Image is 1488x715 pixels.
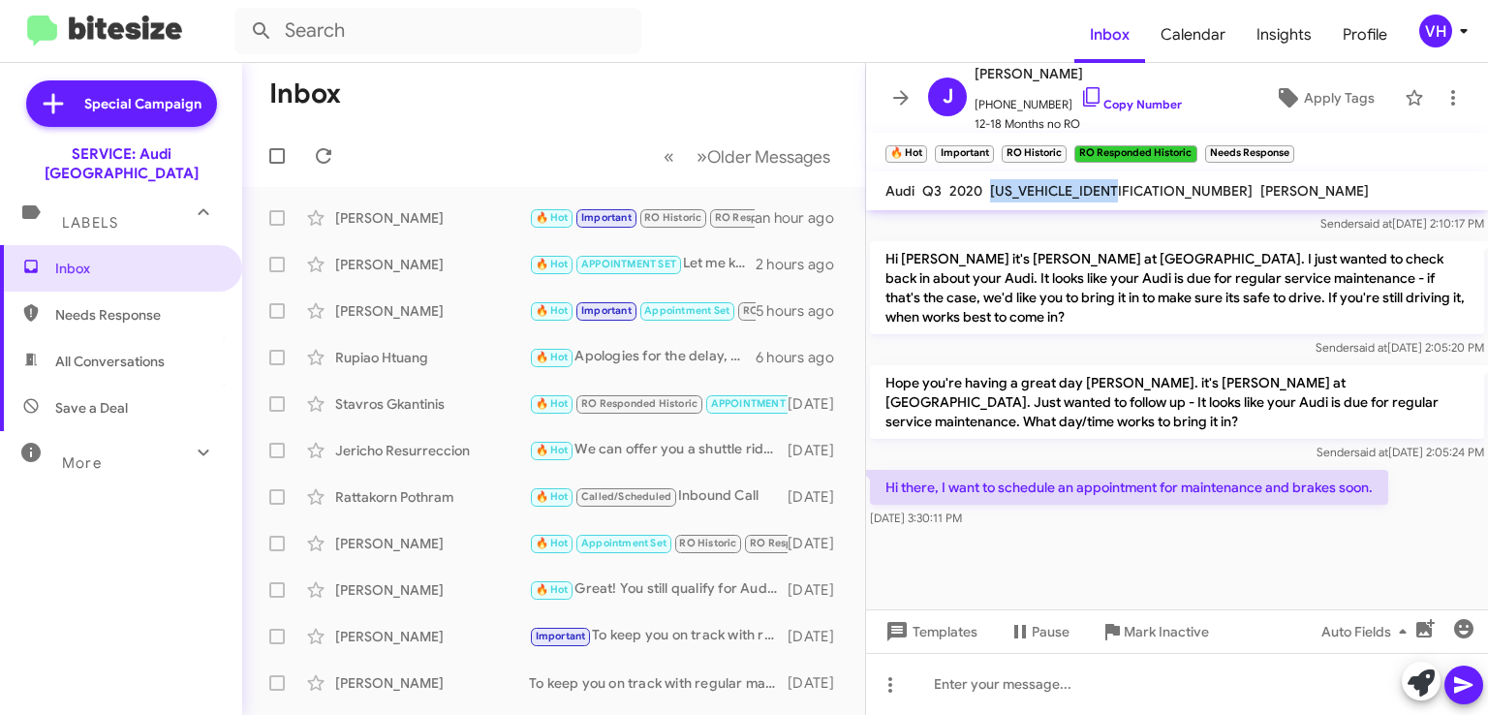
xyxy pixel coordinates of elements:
div: Of course. Let us know if you need anything [529,532,788,554]
span: Pause [1032,614,1069,649]
div: [PERSON_NAME] [335,208,529,228]
button: Templates [866,614,993,649]
div: Apologies for the delay, does the 24th still work for you? Is there a day you can come before 10a... [529,346,756,368]
span: RO Historic [743,304,800,317]
span: 🔥 Hot [536,444,569,456]
button: Apply Tags [1253,80,1395,115]
span: Save a Deal [55,398,128,418]
span: [US_VEHICLE_IDENTIFICATION_NUMBER] [990,182,1253,200]
span: J [943,81,953,112]
span: said at [1354,445,1388,459]
button: Pause [993,614,1085,649]
div: [DATE] [788,673,850,693]
div: [PERSON_NAME] [335,673,529,693]
span: APPOINTMENT SET [581,258,676,270]
div: Rupiao Htuang [335,348,529,367]
span: Important [536,630,586,642]
span: Templates [882,614,977,649]
div: [DATE] [788,487,850,507]
span: Appointment Set [644,304,729,317]
span: « [664,144,674,169]
span: Auto Fields [1321,614,1414,649]
span: 🔥 Hot [536,490,569,503]
span: 🔥 Hot [536,304,569,317]
span: More [62,454,102,472]
span: Important [581,211,632,224]
span: said at [1358,216,1392,231]
span: Apply Tags [1304,80,1375,115]
div: To keep you on track with regular maintenance service on your vehicle, we recommend from 1 year o... [529,625,788,647]
span: 🔥 Hot [536,397,569,410]
span: Sender [DATE] 2:05:24 PM [1317,445,1484,459]
small: 🔥 Hot [885,145,927,163]
span: 🔥 Hot [536,258,569,270]
div: [DATE] [788,534,850,553]
span: [PHONE_NUMBER] [975,85,1182,114]
span: Needs Response [55,305,220,325]
span: Mark Inactive [1124,614,1209,649]
span: Called/Scheduled [581,490,671,503]
div: [PERSON_NAME] [335,627,529,646]
div: [DATE] [788,394,850,414]
div: an hour ago [755,208,850,228]
div: Hi, I just tried your phone number online but couldn't get through, can you give me a call? [529,392,788,415]
span: Special Campaign [84,94,201,113]
span: 🔥 Hot [536,351,569,363]
span: 2020 [949,182,982,200]
span: » [697,144,707,169]
a: Insights [1241,7,1327,63]
a: Inbox [1074,7,1145,63]
div: [PERSON_NAME] [335,301,529,321]
button: Mark Inactive [1085,614,1224,649]
span: Q3 [922,182,942,200]
div: 2 hours ago [756,255,850,274]
div: Stavros Gkantinis [335,394,529,414]
div: Rattakorn Pothram [335,487,529,507]
div: [PERSON_NAME] [335,255,529,274]
span: Appointment Set [581,537,666,549]
div: Great! You still qualify for Audi Care so the 60k service is $1,199. It's $2,005.95 otherwise. [529,578,788,601]
button: Previous [652,137,686,176]
nav: Page navigation example [653,137,842,176]
div: [DATE] [788,580,850,600]
a: Special Campaign [26,80,217,127]
button: Auto Fields [1306,614,1430,649]
span: Inbox [55,259,220,278]
span: RO Responded Historic [715,211,831,224]
div: [DATE] [788,627,850,646]
div: 6 hours ago [756,348,850,367]
span: Important [581,304,632,317]
a: Calendar [1145,7,1241,63]
p: Hope you're having a great day [PERSON_NAME]. it's [PERSON_NAME] at [GEOGRAPHIC_DATA]. Just wante... [870,365,1484,439]
span: Sender [DATE] 2:10:17 PM [1320,216,1484,231]
small: RO Historic [1002,145,1067,163]
small: Needs Response [1205,145,1294,163]
a: Profile [1327,7,1403,63]
span: 12-18 Months no RO [975,114,1182,134]
div: 5 hours ago [756,301,850,321]
p: Hi there, I want to schedule an appointment for maintenance and brakes soon. [870,470,1388,505]
span: [DATE] 3:30:11 PM [870,511,962,525]
div: [PERSON_NAME] [335,580,529,600]
span: APPOINTMENT SET [711,397,806,410]
div: [DATE] [788,441,850,460]
span: Audi [885,182,914,200]
span: 🔥 Hot [536,537,569,549]
span: All Conversations [55,352,165,371]
div: VH [1419,15,1452,47]
div: We can offer you a shuttle ride within a 12 miles radius, otherwise we will have to try for anoth... [529,439,788,461]
span: RO Responded Historic [750,537,866,549]
div: Let me know if you need anything else. Otherwise, I have you down for an oil change [DATE][DATE] ... [529,253,756,275]
div: [PERSON_NAME] [335,534,529,553]
div: Can you please provide your current mileage or an estimate of it so I can pull up some options fo... [529,299,756,322]
span: Older Messages [707,146,830,168]
span: [PERSON_NAME] [1260,182,1369,200]
span: RO Responded Historic [581,397,697,410]
span: 🔥 Hot [536,583,569,596]
div: To keep you on track with regular maintenance service on your vehicle, we recommend from 1 year o... [529,673,788,693]
p: Hi [PERSON_NAME] it's [PERSON_NAME] at [GEOGRAPHIC_DATA]. I just wanted to check back in about yo... [870,241,1484,334]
